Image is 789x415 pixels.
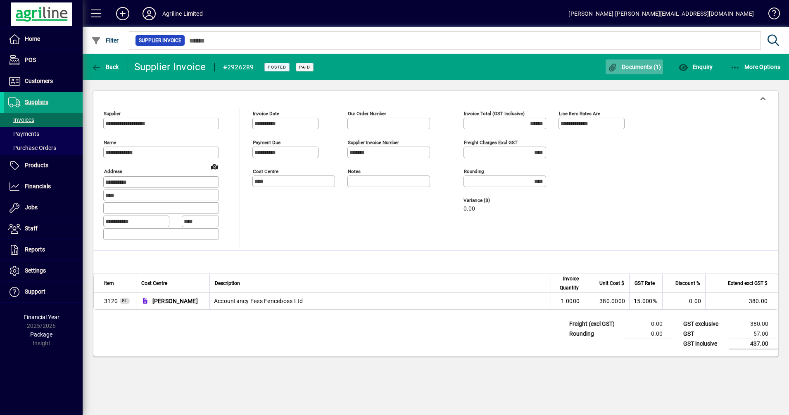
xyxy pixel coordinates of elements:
[4,127,83,141] a: Payments
[464,111,525,116] mat-label: Invoice Total (GST inclusive)
[463,198,513,203] span: Variance ($)
[104,297,118,305] span: Accountancy Fees
[122,299,128,303] span: GL
[215,279,240,288] span: Description
[4,197,83,218] a: Jobs
[729,319,778,329] td: 380.00
[551,293,584,309] td: 1.0000
[136,6,162,21] button: Profile
[4,176,83,197] a: Financials
[676,59,715,74] button: Enquiry
[162,7,203,20] div: Agriline Limited
[599,279,624,288] span: Unit Cost $
[565,319,623,329] td: Freight (excl GST)
[705,293,778,309] td: 380.00
[629,293,662,309] td: 15.000%
[25,183,51,190] span: Financials
[89,33,121,48] button: Filter
[152,297,198,305] span: [PERSON_NAME]
[730,64,781,70] span: More Options
[25,225,38,232] span: Staff
[464,168,484,174] mat-label: Rounding
[91,64,119,70] span: Back
[728,59,783,74] button: More Options
[4,261,83,281] a: Settings
[679,329,729,339] td: GST
[25,267,46,274] span: Settings
[565,329,623,339] td: Rounding
[4,50,83,71] a: POS
[762,2,779,28] a: Knowledge Base
[4,71,83,92] a: Customers
[89,59,121,74] button: Back
[25,288,45,295] span: Support
[24,314,59,320] span: Financial Year
[464,140,518,145] mat-label: Freight charges excl GST
[675,279,700,288] span: Discount %
[623,319,673,329] td: 0.00
[25,57,36,63] span: POS
[25,78,53,84] span: Customers
[25,204,38,211] span: Jobs
[8,116,34,123] span: Invoices
[8,145,56,151] span: Purchase Orders
[25,162,48,168] span: Products
[8,130,39,137] span: Payments
[662,293,705,309] td: 0.00
[4,282,83,302] a: Support
[4,113,83,127] a: Invoices
[606,59,663,74] button: Documents (1)
[559,111,600,116] mat-label: Line item rates are
[679,319,729,329] td: GST exclusive
[4,155,83,176] a: Products
[25,99,48,105] span: Suppliers
[209,293,551,309] td: Accountancy Fees Fenceboss Ltd
[91,37,119,44] span: Filter
[348,168,361,174] mat-label: Notes
[109,6,136,21] button: Add
[4,240,83,260] a: Reports
[253,111,279,116] mat-label: Invoice date
[30,331,52,338] span: Package
[4,29,83,50] a: Home
[623,329,673,339] td: 0.00
[253,140,280,145] mat-label: Payment due
[83,59,128,74] app-page-header-button: Back
[348,140,399,145] mat-label: Supplier invoice number
[4,141,83,155] a: Purchase Orders
[268,64,286,70] span: Posted
[253,168,278,174] mat-label: Cost Centre
[104,111,121,116] mat-label: Supplier
[104,140,116,145] mat-label: Name
[729,329,778,339] td: 57.00
[728,279,768,288] span: Extend excl GST $
[299,64,310,70] span: Paid
[463,206,475,212] span: 0.00
[134,60,206,74] div: Supplier Invoice
[584,293,629,309] td: 380.0000
[568,7,754,20] div: [PERSON_NAME] [PERSON_NAME][EMAIL_ADDRESS][DOMAIN_NAME]
[679,339,729,349] td: GST inclusive
[25,246,45,253] span: Reports
[104,279,114,288] span: Item
[4,218,83,239] a: Staff
[139,36,181,45] span: Supplier Invoice
[678,64,713,70] span: Enquiry
[208,160,221,173] a: View on map
[635,279,655,288] span: GST Rate
[25,36,40,42] span: Home
[223,61,254,74] div: #2926289
[729,339,778,349] td: 437.00
[141,279,167,288] span: Cost Centre
[608,64,661,70] span: Documents (1)
[556,274,579,292] span: Invoice Quantity
[348,111,386,116] mat-label: Our order number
